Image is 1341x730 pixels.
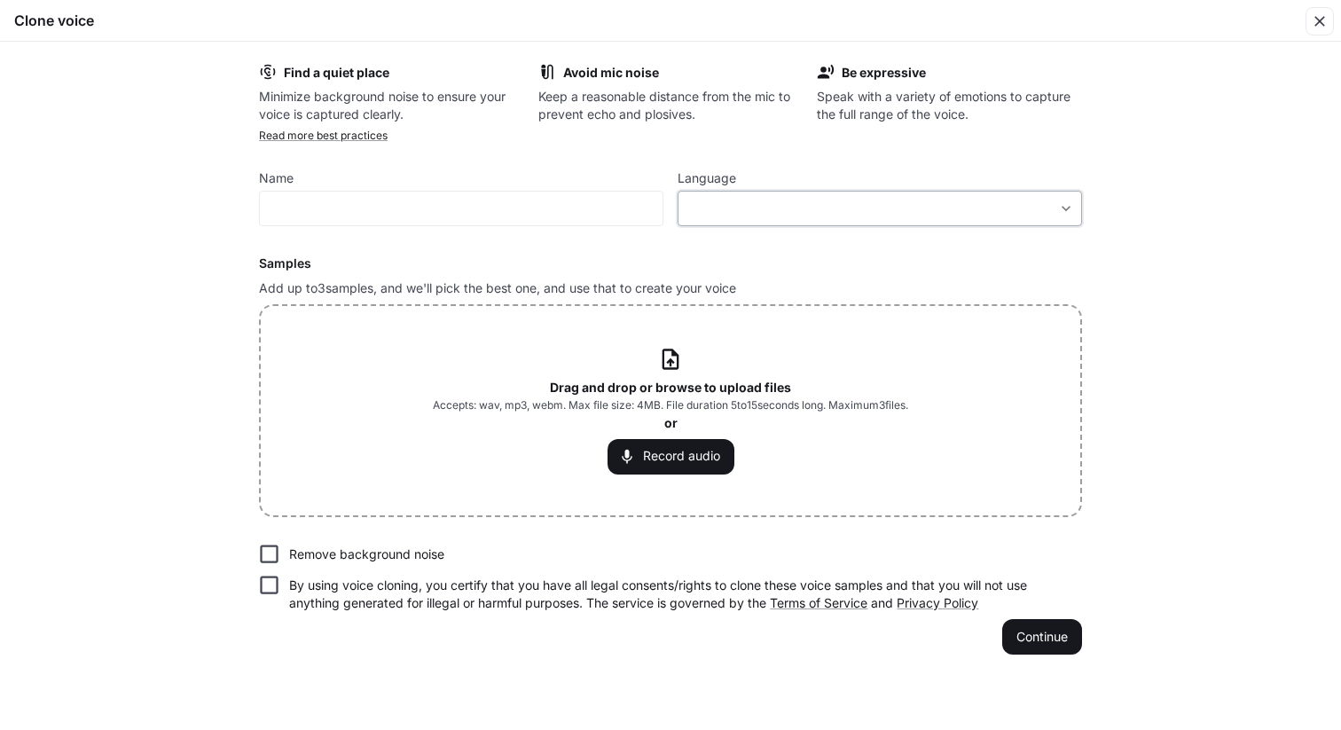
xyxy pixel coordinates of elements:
b: Avoid mic noise [563,65,659,80]
h6: Samples [259,255,1082,272]
h5: Clone voice [14,11,94,30]
b: or [664,415,678,430]
p: Language [678,172,736,184]
p: Keep a reasonable distance from the mic to prevent echo and plosives. [538,88,804,123]
p: Remove background noise [289,546,444,563]
a: Read more best practices [259,129,388,142]
b: Drag and drop or browse to upload files [550,380,791,395]
p: By using voice cloning, you certify that you have all legal consents/rights to clone these voice ... [289,577,1068,612]
p: Speak with a variety of emotions to capture the full range of the voice. [817,88,1082,123]
p: Name [259,172,294,184]
a: Terms of Service [770,595,867,610]
b: Find a quiet place [284,65,389,80]
button: Continue [1002,619,1082,655]
p: Minimize background noise to ensure your voice is captured clearly. [259,88,524,123]
div: ​ [678,200,1081,217]
a: Privacy Policy [897,595,978,610]
span: Accepts: wav, mp3, webm. Max file size: 4MB. File duration 5 to 15 seconds long. Maximum 3 files. [433,396,908,414]
p: Add up to 3 samples, and we'll pick the best one, and use that to create your voice [259,279,1082,297]
b: Be expressive [842,65,926,80]
button: Record audio [608,439,734,475]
